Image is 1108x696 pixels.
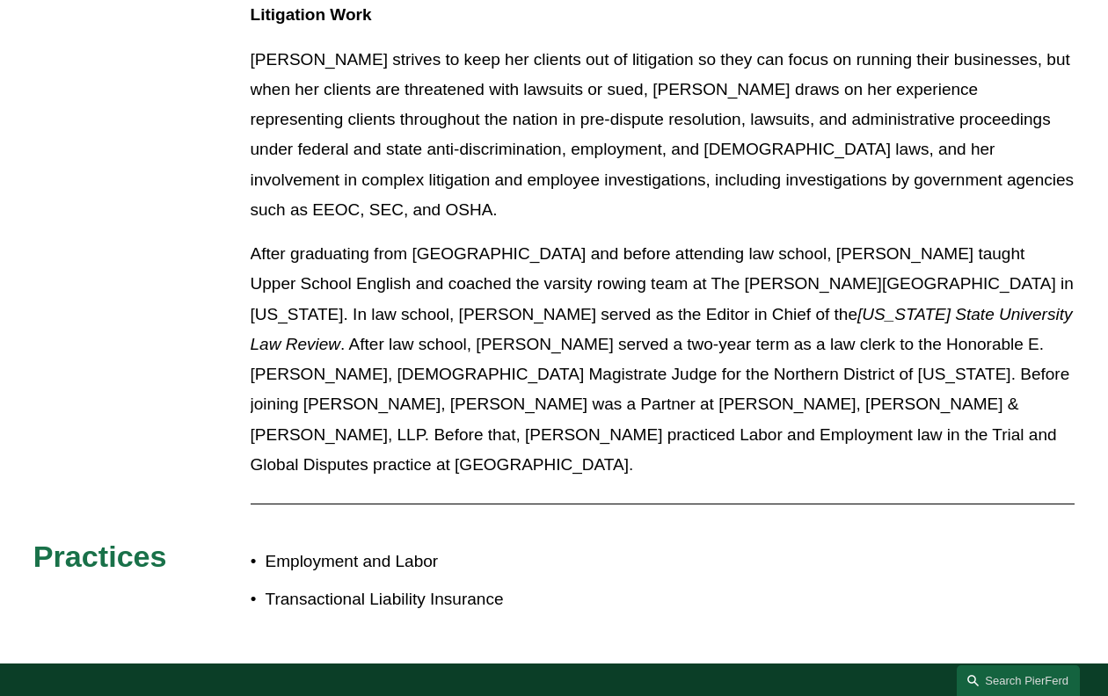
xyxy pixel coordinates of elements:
p: After graduating from [GEOGRAPHIC_DATA] and before attending law school, [PERSON_NAME] taught Upp... [251,239,1075,480]
strong: Litigation Work [251,5,372,24]
span: Practices [33,540,167,573]
em: [US_STATE] State University Law Review [251,305,1077,353]
a: Search this site [957,665,1080,696]
p: Employment and Labor [266,547,554,576]
p: [PERSON_NAME] strives to keep her clients out of litigation so they can focus on running their bu... [251,45,1075,226]
p: Transactional Liability Insurance [266,584,554,614]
